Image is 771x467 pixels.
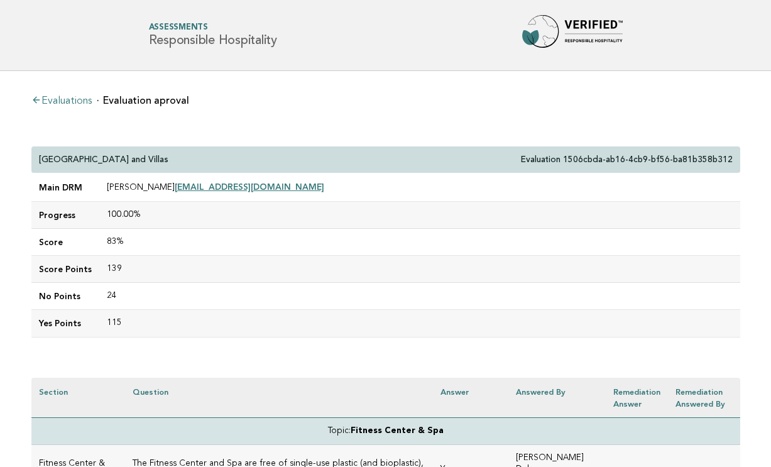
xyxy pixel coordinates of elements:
[125,378,434,418] th: Question
[508,378,606,418] th: Answered by
[99,173,740,202] td: [PERSON_NAME]
[99,283,740,310] td: 24
[97,96,189,106] li: Evaluation aproval
[521,154,733,165] p: Evaluation 1506cbda-ab16-4cb9-bf56-ba81b358b312
[149,24,277,47] h1: Responsible Hospitality
[31,417,740,444] td: Topic:
[99,229,740,256] td: 83%
[31,229,99,256] td: Score
[39,154,168,165] p: [GEOGRAPHIC_DATA] and Villas
[99,202,740,229] td: 100.00%
[31,378,125,418] th: Section
[433,378,508,418] th: Answer
[31,310,99,337] td: Yes Points
[99,256,740,283] td: 139
[31,202,99,229] td: Progress
[606,378,668,418] th: Remediation Answer
[175,182,324,192] a: [EMAIL_ADDRESS][DOMAIN_NAME]
[31,96,92,106] a: Evaluations
[31,173,99,202] td: Main DRM
[522,15,623,55] img: Forbes Travel Guide
[31,256,99,283] td: Score Points
[351,427,444,435] strong: Fitness Center & Spa
[99,310,740,337] td: 115
[668,378,740,418] th: Remediation Answered by
[149,24,277,32] span: Assessments
[31,283,99,310] td: No Points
